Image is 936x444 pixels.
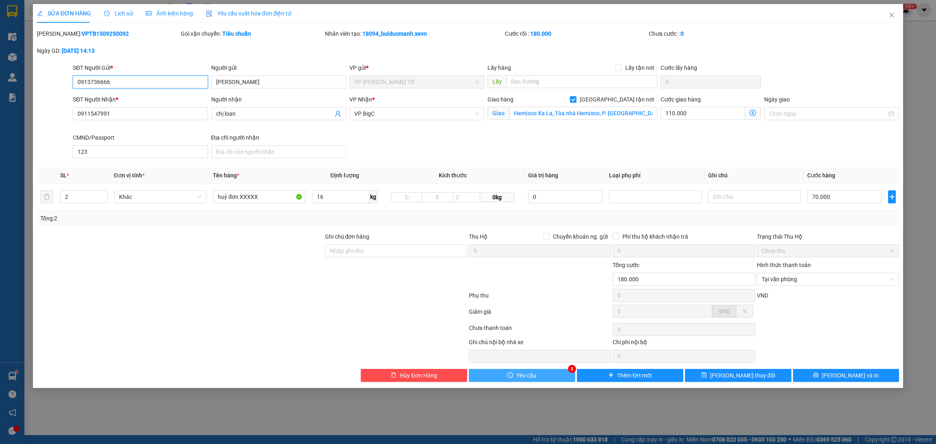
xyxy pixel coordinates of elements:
[146,10,193,17] span: Ảnh kiện hàng
[608,372,614,379] span: plus
[619,232,691,241] span: Phí thu hộ khách nhận trả
[453,192,481,202] input: C
[888,190,896,203] button: plus
[622,63,657,72] span: Lấy tận nơi
[146,11,152,16] span: picture
[705,168,804,183] th: Ghi chú
[37,29,179,38] div: [PERSON_NAME]:
[813,372,819,379] span: printer
[73,63,208,72] div: SĐT Người Gửi
[211,95,346,104] div: Người nhận
[757,292,768,299] span: VND
[325,29,503,38] div: Nhân viên tạo:
[880,4,903,27] button: Close
[649,29,791,38] div: Chưa cước :
[60,172,67,179] span: SL
[354,76,479,88] span: VP Trần Phú TB
[509,107,657,120] input: Giao tận nơi
[62,47,95,54] b: [DATE] 14:13
[349,96,372,103] span: VP Nhận
[577,369,683,382] button: plusThêm ĐH mới
[487,75,506,88] span: Lấy
[349,63,484,72] div: VP gửi
[391,192,422,202] input: D
[335,110,341,117] span: user-add
[807,172,835,179] span: Cước hàng
[606,168,705,183] th: Loại phụ phí
[469,369,575,382] button: exclamation-circleYêu cầu
[369,190,377,203] span: kg
[743,308,747,315] span: %
[576,95,657,104] span: [GEOGRAPHIC_DATA] tận nơi
[181,29,323,38] div: Gói vận chuyển:
[701,372,707,379] span: save
[822,371,879,380] span: [PERSON_NAME] và In
[719,308,730,315] span: VND
[661,65,697,71] label: Cước lấy hàng
[468,291,612,305] div: Phụ thu
[325,233,370,240] label: Ghi chú đơn hàng
[469,233,487,240] span: Thu Hộ
[391,372,396,379] span: delete
[613,338,755,350] div: Chi phí nội bộ
[762,273,894,285] span: Tại văn phòng
[422,192,453,202] input: R
[119,191,202,203] span: Khác
[362,30,427,37] b: 18094_buiducmanh.xevn
[40,190,53,203] button: delete
[114,172,145,179] span: Đơn vị tính
[37,46,179,55] div: Ngày GD:
[685,369,791,382] button: save[PERSON_NAME] thay đổi
[793,369,899,382] button: printer[PERSON_NAME] và In
[487,96,513,103] span: Giao hàng
[439,172,467,179] span: Kích thước
[468,323,612,338] div: Chưa thanh toán
[469,338,611,350] div: Ghi chú nội bộ nhà xe
[613,262,639,268] span: Tổng cước
[40,214,361,223] div: Tổng: 2
[73,133,208,142] div: CMND/Passport
[73,95,208,104] div: SĐT Người Nhận
[213,172,239,179] span: Tên hàng
[468,307,612,321] div: Giảm giá
[757,232,899,241] div: Trạng thái Thu Hộ
[480,192,514,202] span: 0kg
[528,172,558,179] span: Giá trị hàng
[104,11,110,16] span: clock-circle
[487,65,511,71] span: Lấy hàng
[764,96,790,103] label: Ngày giao
[516,371,536,380] span: Yêu cầu
[661,96,701,103] label: Cước giao hàng
[206,10,292,17] span: Yêu cầu xuất hóa đơn điện tử
[82,30,129,37] b: VPTB1509250092
[762,245,894,257] span: Chưa thu
[680,30,684,37] b: 0
[211,145,346,158] input: Địa chỉ của người nhận
[661,75,761,88] input: Cước lấy hàng
[888,194,895,200] span: plus
[361,369,467,382] button: deleteHủy Đơn Hàng
[211,133,346,142] div: Địa chỉ người nhận
[708,190,801,203] input: Ghi Chú
[617,371,652,380] span: Thêm ĐH mới
[750,110,756,116] span: dollar-circle
[325,244,467,257] input: Ghi chú đơn hàng
[568,365,576,373] div: 2
[206,11,212,17] img: icon
[757,262,811,268] label: Hình thức thanh toán
[661,107,745,120] input: Cước giao hàng
[213,190,305,203] input: VD: Bàn, Ghế
[104,10,133,17] span: Lịch sử
[507,372,513,379] span: exclamation-circle
[37,10,91,17] span: SỬA ĐƠN HÀNG
[888,12,895,18] span: close
[330,172,359,179] span: Định lượng
[530,30,551,37] b: 180.000
[550,232,611,241] span: Chuyển khoản ng. gửi
[506,75,657,88] input: Dọc đường
[222,30,251,37] b: Tiêu chuẩn
[37,11,43,16] span: edit
[487,107,509,120] span: Giao
[400,371,437,380] span: Hủy Đơn Hàng
[354,108,479,120] span: VP BigC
